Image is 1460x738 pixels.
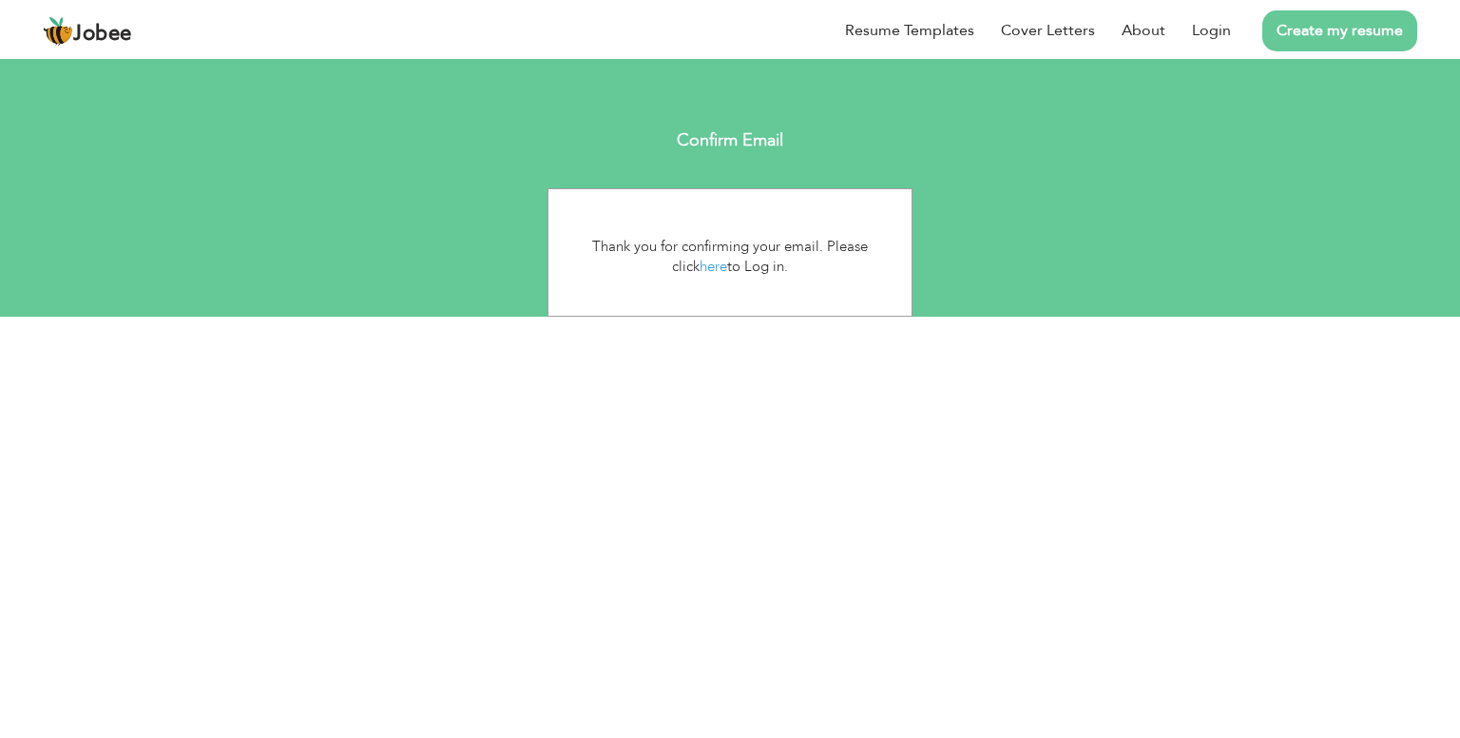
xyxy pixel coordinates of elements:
strong: Confirm Email [677,128,783,152]
a: Create my resume [1262,10,1417,51]
a: Resume Templates [845,20,974,42]
a: About [1122,20,1165,42]
p: Thank you for confirming your email. Please click to Log in. [563,237,897,278]
a: Jobee [43,16,132,47]
img: jobee.io [43,16,73,47]
a: here [700,257,727,276]
span: Jobee [73,24,132,45]
a: Cover Letters [1001,20,1095,42]
a: Login [1192,20,1231,42]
